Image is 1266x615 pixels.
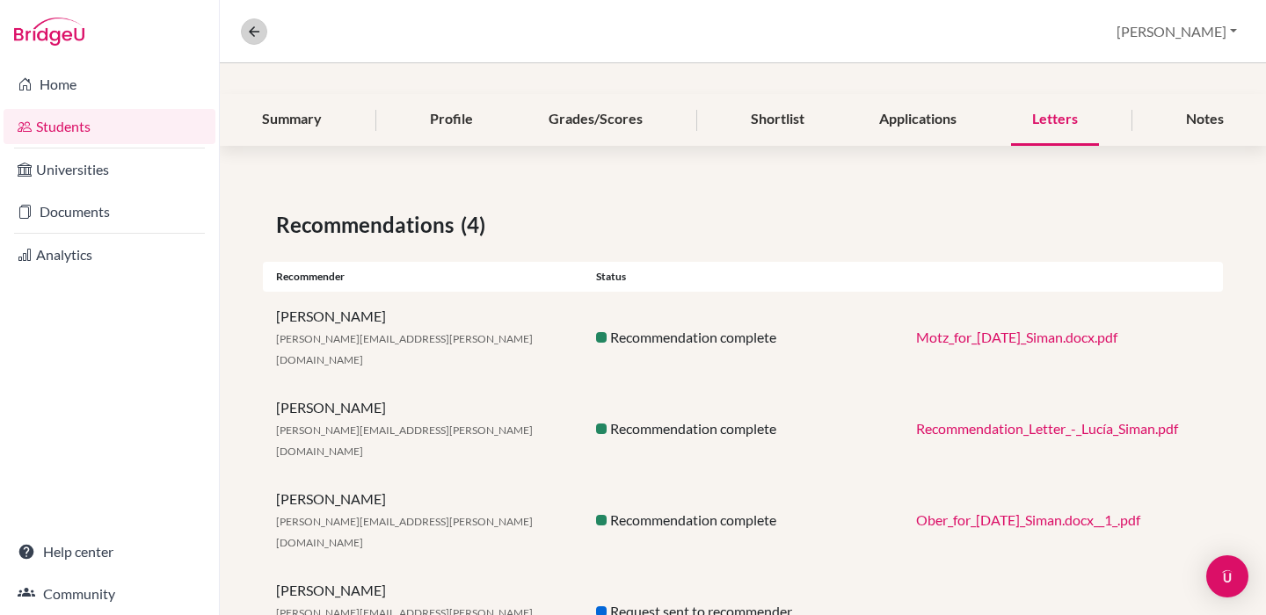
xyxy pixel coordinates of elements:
[4,152,215,187] a: Universities
[263,488,583,552] div: [PERSON_NAME]
[276,209,461,241] span: Recommendations
[916,511,1140,528] a: Ober_for_[DATE]_Siman.docx__1_.pdf
[1165,94,1245,146] div: Notes
[276,423,533,458] span: [PERSON_NAME][EMAIL_ADDRESS][PERSON_NAME][DOMAIN_NAME]
[1011,94,1099,146] div: Letters
[4,67,215,102] a: Home
[730,94,826,146] div: Shortlist
[1109,15,1245,48] button: [PERSON_NAME]
[858,94,978,146] div: Applications
[263,397,583,460] div: [PERSON_NAME]
[583,269,903,285] div: Status
[263,269,583,285] div: Recommender
[1206,555,1248,597] div: Open Intercom Messenger
[4,534,215,569] a: Help center
[14,18,84,46] img: Bridge-U
[4,237,215,272] a: Analytics
[4,576,215,611] a: Community
[527,94,664,146] div: Grades/Scores
[583,418,903,439] div: Recommendation complete
[916,420,1178,437] a: Recommendation_Letter_-_Lucía_Siman.pdf
[276,515,533,549] span: [PERSON_NAME][EMAIL_ADDRESS][PERSON_NAME][DOMAIN_NAME]
[409,94,494,146] div: Profile
[916,329,1117,345] a: Motz_for_[DATE]_Siman.docx.pdf
[461,209,492,241] span: (4)
[241,94,343,146] div: Summary
[583,510,903,531] div: Recommendation complete
[263,306,583,369] div: [PERSON_NAME]
[4,109,215,144] a: Students
[583,327,903,348] div: Recommendation complete
[4,194,215,229] a: Documents
[276,332,533,366] span: [PERSON_NAME][EMAIL_ADDRESS][PERSON_NAME][DOMAIN_NAME]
